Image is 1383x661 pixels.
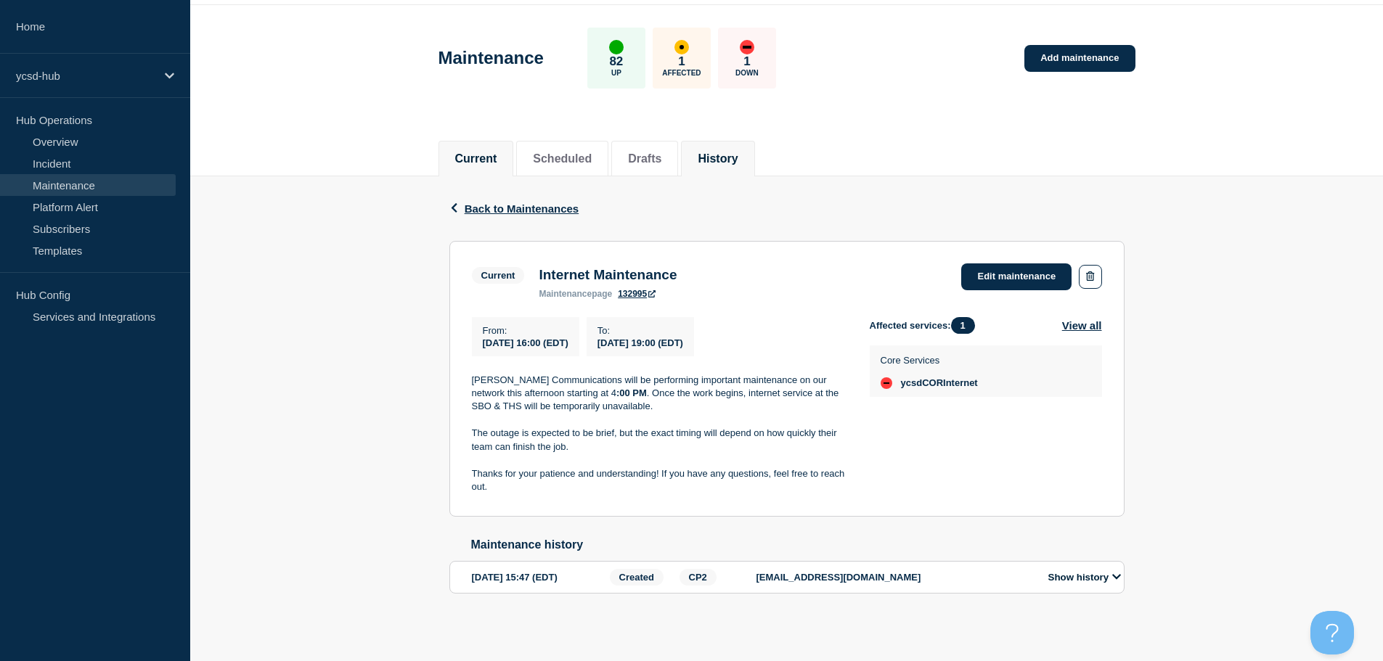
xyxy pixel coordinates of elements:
[674,40,689,54] div: affected
[597,325,683,336] p: To :
[881,355,978,366] p: Core Services
[662,69,701,77] p: Affected
[539,289,612,299] p: page
[628,152,661,165] button: Drafts
[881,377,892,389] div: down
[735,69,759,77] p: Down
[610,569,664,586] span: Created
[533,152,592,165] button: Scheduled
[618,289,656,299] a: 132995
[756,572,1032,583] p: [EMAIL_ADDRESS][DOMAIN_NAME]
[472,427,846,453] p: The outage is expected to be brief, but the exact timing will depend on how quickly their team ca...
[678,54,685,69] p: 1
[680,569,717,586] span: CP2
[611,69,621,77] p: Up
[961,263,1072,290] a: Edit maintenance
[539,289,592,299] span: maintenance
[471,538,1125,551] h2: Maintenance history
[616,387,647,398] strong: :00 PM
[698,152,738,165] button: History
[609,54,623,69] p: 82
[483,337,568,348] span: [DATE] 16:00 (EDT)
[472,374,846,414] p: [PERSON_NAME] Communications will be performing important maintenance on our network this afterno...
[597,337,683,348] span: [DATE] 19:00 (EDT)
[472,569,605,586] div: [DATE] 15:47 (EDT)
[951,317,975,334] span: 1
[539,267,677,283] h3: Internet Maintenance
[1310,611,1354,654] iframe: Help Scout Beacon - Open
[465,202,579,215] span: Back to Maintenances
[870,317,982,334] span: Affected services:
[1044,571,1125,583] button: Show history
[740,40,754,54] div: down
[472,467,846,494] p: Thanks for your patience and understanding! If you have any questions, feel free to reach out.
[455,152,497,165] button: Current
[901,377,978,389] span: ycsdCORInternet
[472,267,525,284] span: Current
[609,40,624,54] div: up
[449,202,579,215] button: Back to Maintenances
[483,325,568,336] p: From :
[743,54,750,69] p: 1
[1024,45,1135,72] a: Add maintenance
[438,48,544,68] h1: Maintenance
[16,70,155,82] p: ycsd-hub
[1062,317,1102,334] button: View all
